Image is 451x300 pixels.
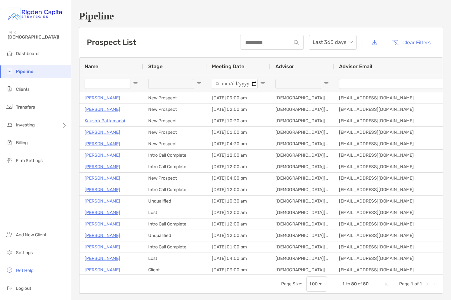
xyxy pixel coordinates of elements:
span: Page [399,281,410,287]
div: [DEMOGRAPHIC_DATA][PERSON_NAME], CFP® [270,241,334,253]
span: Stage [148,63,163,69]
span: 1 [411,281,413,287]
a: [PERSON_NAME] [85,174,120,182]
a: [PERSON_NAME] [85,186,120,194]
img: billing icon [6,139,13,146]
span: Meeting Date [212,63,244,69]
div: Unqualified [143,230,207,241]
span: Clients [16,87,30,92]
a: [PERSON_NAME] [85,140,120,148]
div: Page Size [306,276,327,292]
span: to [346,281,350,287]
img: input icon [294,40,299,45]
span: Get Help [16,268,33,273]
a: [PERSON_NAME] [85,151,120,159]
span: 80 [363,281,369,287]
span: Firm Settings [16,158,43,163]
div: 100 [309,281,318,287]
img: Zoe Logo [8,3,63,25]
img: logout icon [6,284,13,292]
h3: Prospect List [87,38,136,47]
img: dashboard icon [6,49,13,57]
img: settings icon [6,248,13,256]
div: Client [143,264,207,275]
p: [PERSON_NAME] [85,243,120,251]
span: Transfers [16,104,35,110]
a: Kaushik Pattamadai [85,117,125,125]
p: [PERSON_NAME] [85,94,120,102]
div: [DEMOGRAPHIC_DATA][PERSON_NAME], CFP® [270,138,334,149]
img: pipeline icon [6,67,13,75]
div: [DEMOGRAPHIC_DATA][PERSON_NAME], CFP® [270,150,334,161]
div: Intro Call Complete [143,184,207,195]
img: add_new_client icon [6,231,13,238]
a: [PERSON_NAME] [85,209,120,217]
div: [DATE] 04:30 pm [207,138,270,149]
div: Intro Call Complete [143,241,207,253]
div: [DEMOGRAPHIC_DATA][PERSON_NAME], CFP® [270,207,334,218]
a: [PERSON_NAME] [85,105,120,113]
button: Clear Filters [387,35,435,49]
button: Open Filter Menu [197,81,202,86]
img: clients icon [6,85,13,93]
div: [DEMOGRAPHIC_DATA][PERSON_NAME], CFP® [270,173,334,184]
div: Next Page [425,282,430,287]
div: New Prospect [143,104,207,115]
img: transfers icon [6,103,13,111]
div: New Prospect [143,173,207,184]
span: Last 365 days [313,35,353,49]
div: Page Size: [281,281,302,287]
span: Add New Client [16,232,46,238]
div: [DEMOGRAPHIC_DATA][PERSON_NAME], CFP® [270,253,334,264]
a: [PERSON_NAME] [85,128,120,136]
div: Unqualified [143,196,207,207]
span: Name [85,63,98,69]
div: [DEMOGRAPHIC_DATA][PERSON_NAME], CFP® [270,104,334,115]
div: [DEMOGRAPHIC_DATA][PERSON_NAME], CFP® [270,264,334,275]
span: Advisor [275,63,294,69]
div: [DATE] 12:00 am [207,218,270,230]
div: [DATE] 10:30 am [207,196,270,207]
a: [PERSON_NAME] [85,197,120,205]
a: [PERSON_NAME] [85,232,120,239]
a: [PERSON_NAME] [85,254,120,262]
span: [DEMOGRAPHIC_DATA]! [8,34,67,40]
div: [DATE] 03:00 pm [207,264,270,275]
span: Billing [16,140,28,146]
div: Last Page [433,282,438,287]
div: Previous Page [392,282,397,287]
div: [DEMOGRAPHIC_DATA][PERSON_NAME], CFP® [270,218,334,230]
button: Open Filter Menu [260,81,265,86]
div: [DATE] 01:00 pm [207,127,270,138]
span: 80 [351,281,357,287]
input: Name Filter Input [85,79,130,89]
span: Log out [16,286,31,291]
div: Lost [143,207,207,218]
div: [DEMOGRAPHIC_DATA][PERSON_NAME], CFP® [270,127,334,138]
img: firm-settings icon [6,156,13,164]
img: get-help icon [6,266,13,274]
div: [DEMOGRAPHIC_DATA][PERSON_NAME], CFP® [270,184,334,195]
span: 1 [420,281,422,287]
p: [PERSON_NAME] [85,220,120,228]
div: Intro Call Complete [143,218,207,230]
div: First Page [384,282,389,287]
div: [DEMOGRAPHIC_DATA][PERSON_NAME], CFP® [270,230,334,241]
div: [DATE] 04:00 pm [207,253,270,264]
div: Intro Call Complete [143,161,207,172]
div: [DATE] 02:00 pm [207,104,270,115]
div: [DATE] 12:00 am [207,230,270,241]
div: [DATE] 01:00 pm [207,241,270,253]
span: 1 [342,281,345,287]
button: Open Filter Menu [133,81,138,86]
div: [DATE] 12:00 am [207,207,270,218]
a: [PERSON_NAME] [85,266,120,274]
span: Settings [16,250,33,255]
